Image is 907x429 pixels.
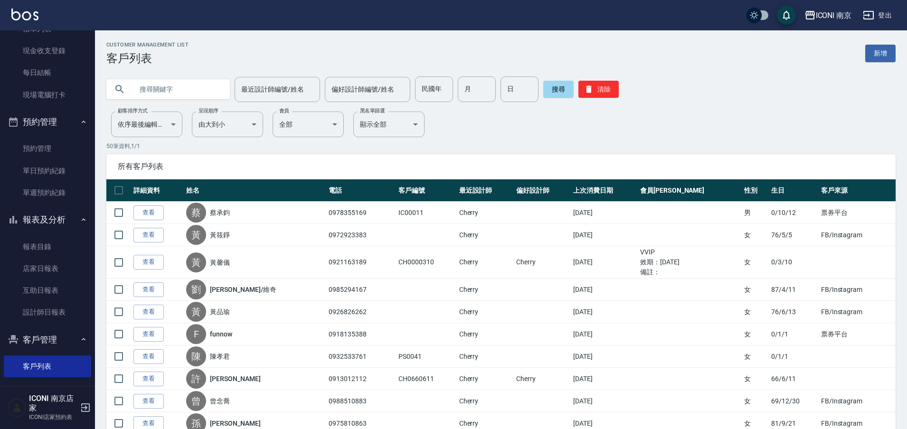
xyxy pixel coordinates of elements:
[326,368,396,390] td: 0913012112
[326,224,396,246] td: 0972923383
[457,179,514,202] th: 最近設計師
[118,107,148,114] label: 顧客排序方式
[133,394,164,409] a: 查看
[326,390,396,412] td: 0988510883
[457,390,514,412] td: Cherry
[396,246,456,279] td: CH0000310
[769,179,819,202] th: 生日
[8,398,27,417] img: Person
[133,372,164,386] a: 查看
[273,112,344,137] div: 全部
[571,323,638,345] td: [DATE]
[571,202,638,224] td: [DATE]
[859,7,896,24] button: 登出
[742,390,769,412] td: 女
[457,224,514,246] td: Cherry
[819,279,896,301] td: FB/Instagram
[210,396,230,406] a: 曾念喬
[4,207,91,232] button: 報表及分析
[326,246,396,279] td: 0921163189
[571,301,638,323] td: [DATE]
[543,81,574,98] button: 搜尋
[638,179,742,202] th: 會員[PERSON_NAME]
[210,230,230,240] a: 黃筱錚
[571,246,638,279] td: [DATE]
[4,236,91,258] a: 報表目錄
[4,182,91,204] a: 單週預約紀錄
[457,345,514,368] td: Cherry
[186,346,206,366] div: 陳
[777,6,796,25] button: save
[396,202,456,224] td: IC00011
[186,324,206,344] div: F
[640,257,739,267] ul: 效期： [DATE]
[133,255,164,270] a: 查看
[819,301,896,323] td: FB/Instagram
[4,160,91,182] a: 單日預約紀錄
[186,302,206,322] div: 黃
[11,9,38,20] img: Logo
[118,162,884,171] span: 所有客戶列表
[742,345,769,368] td: 女
[133,228,164,242] a: 查看
[4,258,91,280] a: 店家日報表
[457,246,514,279] td: Cherry
[571,345,638,368] td: [DATE]
[186,252,206,272] div: 黃
[396,368,456,390] td: CH0660611
[819,323,896,345] td: 票券平台
[742,179,769,202] th: 性別
[360,107,385,114] label: 黑名單篩選
[457,279,514,301] td: Cherry
[326,301,396,323] td: 0926826262
[210,374,260,383] a: [PERSON_NAME]
[769,323,819,345] td: 0/1/1
[210,258,230,267] a: 黃馨儀
[769,246,819,279] td: 0/3/10
[571,368,638,390] td: [DATE]
[4,62,91,84] a: 每日結帳
[571,390,638,412] td: [DATE]
[742,301,769,323] td: 女
[769,301,819,323] td: 76/6/13
[131,179,184,202] th: 詳細資料
[133,305,164,319] a: 查看
[210,208,230,217] a: 蔡承鈞
[514,179,571,202] th: 偏好設計師
[210,352,230,361] a: 陳孝君
[106,42,189,48] h2: Customer Management List
[106,52,189,65] h3: 客戶列表
[133,205,164,220] a: 查看
[578,81,619,98] button: 清除
[742,368,769,390] td: 女
[819,390,896,412] td: FB/Instagram
[514,368,571,390] td: Cherry
[210,419,260,428] a: [PERSON_NAME]
[396,345,456,368] td: PS0041
[640,247,739,257] ul: VVIP
[742,246,769,279] td: 女
[571,279,638,301] td: [DATE]
[186,391,206,411] div: 曾
[4,355,91,377] a: 客戶列表
[326,345,396,368] td: 0932533761
[769,390,819,412] td: 69/12/30
[571,179,638,202] th: 上次消費日期
[801,6,856,25] button: ICONI 南京
[4,84,91,106] a: 現場電腦打卡
[514,246,571,279] td: Cherry
[819,179,896,202] th: 客戶來源
[4,138,91,159] a: 預約管理
[640,267,739,277] ul: 備註：
[457,368,514,390] td: Cherry
[184,179,326,202] th: 姓名
[769,279,819,301] td: 87/4/11
[210,285,276,294] a: [PERSON_NAME]/維奇
[186,225,206,245] div: 黃
[742,202,769,224] td: 男
[279,107,289,114] label: 會員
[186,280,206,299] div: 劉
[4,280,91,301] a: 互助日報表
[326,279,396,301] td: 0985294167
[4,327,91,352] button: 客戶管理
